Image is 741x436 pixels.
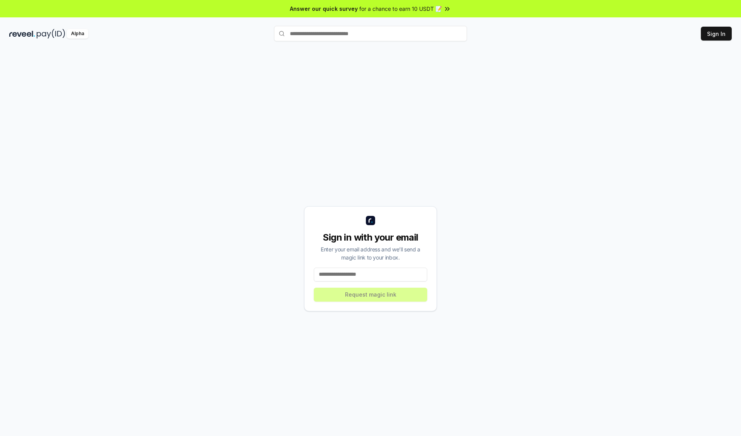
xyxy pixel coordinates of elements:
div: Alpha [67,29,88,39]
div: Sign in with your email [314,231,427,244]
span: Answer our quick survey [290,5,358,13]
img: pay_id [37,29,65,39]
button: Sign In [701,27,732,41]
img: reveel_dark [9,29,35,39]
span: for a chance to earn 10 USDT 📝 [359,5,442,13]
div: Enter your email address and we’ll send a magic link to your inbox. [314,245,427,261]
img: logo_small [366,216,375,225]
